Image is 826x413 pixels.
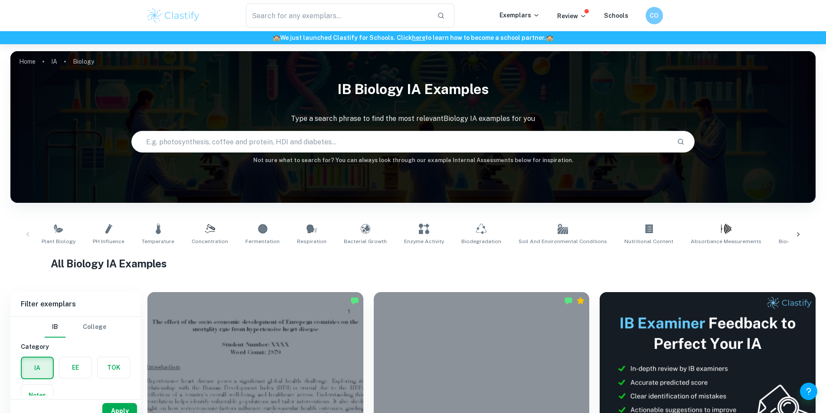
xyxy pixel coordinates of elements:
[10,292,140,316] h6: Filter exemplars
[461,237,501,245] span: Biodegradation
[45,317,106,338] div: Filter type choice
[557,11,587,21] p: Review
[10,75,816,103] h1: IB Biology IA examples
[51,55,57,68] a: IA
[245,237,280,245] span: Fermentation
[246,3,431,28] input: Search for any exemplars...
[604,12,628,19] a: Schools
[73,57,94,66] p: Biology
[779,237,809,245] span: Biodiversity
[192,237,228,245] span: Concentration
[500,10,540,20] p: Exemplars
[576,296,585,305] div: Premium
[98,357,130,378] button: TOK
[519,237,607,245] span: Soil and Environmental Conditions
[2,33,824,42] h6: We just launched Clastify for Schools. Click to learn how to become a school partner.
[646,7,663,24] button: CO
[21,385,53,406] button: Notes
[350,296,359,305] img: Marked
[564,296,573,305] img: Marked
[21,342,130,351] h6: Category
[83,317,106,338] button: College
[649,11,659,20] h6: CO
[800,383,817,400] button: Help and Feedback
[546,34,553,41] span: 🏫
[10,156,816,165] h6: Not sure what to search for? You can always look through our example Internal Assessments below f...
[22,358,53,378] button: IA
[273,34,280,41] span: 🏫
[19,55,36,68] a: Home
[412,34,425,41] a: here
[10,114,816,124] p: Type a search phrase to find the most relevant Biology IA examples for you
[42,237,75,245] span: Plant Biology
[59,357,91,378] button: EE
[404,237,444,245] span: Enzyme Activity
[142,237,174,245] span: Temperature
[624,237,673,245] span: Nutritional Content
[297,237,326,245] span: Respiration
[93,237,124,245] span: pH Influence
[51,256,775,271] h1: All Biology IA Examples
[146,7,201,24] img: Clastify logo
[45,317,65,338] button: IB
[691,237,761,245] span: Absorbance Measurements
[673,134,688,149] button: Search
[344,237,387,245] span: Bacterial Growth
[132,130,670,154] input: E.g. photosynthesis, coffee and protein, HDI and diabetes...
